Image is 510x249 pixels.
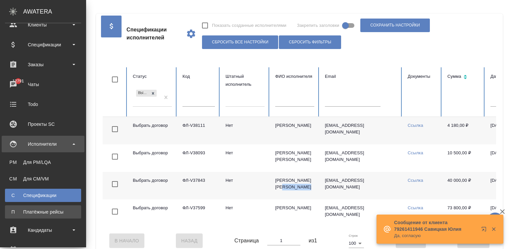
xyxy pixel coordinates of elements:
[394,219,477,232] p: Сообщение от клиента 79261411946 Савицкая Юлия
[5,20,81,30] div: Клиенты
[220,144,270,172] td: Нет
[447,73,480,82] div: Сортировка
[360,19,430,32] button: Сохранить настройки
[212,39,268,45] span: Сбросить все настройки
[108,177,122,191] span: Toggle Row Selected
[220,117,270,144] td: Нет
[108,205,122,219] span: Toggle Row Selected
[182,73,215,80] div: Код
[177,199,220,227] td: ФЛ-V37599
[477,223,493,238] button: Открыть в новой вкладке
[2,116,84,132] a: Проекты SC
[320,199,402,227] td: [EMAIL_ADDRESS][DOMAIN_NAME]
[108,150,122,164] span: Toggle Row Selected
[270,199,320,227] td: [PERSON_NAME]
[5,60,81,70] div: Заказы
[8,192,78,199] div: Спецификации
[275,73,314,80] div: ФИО исполнителя
[8,175,78,182] div: Для CM/VM
[2,96,84,113] a: Todo
[127,117,177,144] td: Выбрать договор
[5,99,81,109] div: Todo
[408,205,423,210] a: Ссылка
[5,156,81,169] a: PMДля PM/LQA
[442,172,485,199] td: 40 000,00 ₽
[212,22,286,29] span: Показать созданные исполнителями
[487,213,503,229] button: 🙏
[234,237,259,245] span: Страница
[226,73,265,88] div: Штатный исполнитель
[108,122,122,136] span: Toggle Row Selected
[5,225,81,235] div: Кандидаты
[279,35,341,49] button: Сбросить фильтры
[5,205,81,219] a: ППлатёжные рейсы
[177,172,220,199] td: ФЛ-V37843
[309,237,317,245] span: из 1
[442,199,485,227] td: 73 800,00 ₽
[5,40,81,50] div: Спецификации
[349,239,364,248] div: 100
[487,226,500,232] button: Закрыть
[320,172,402,199] td: [EMAIL_ADDRESS][DOMAIN_NAME]
[23,5,86,18] div: AWATERA
[408,150,423,155] a: Ссылка
[442,144,485,172] td: 10 500,00 ₽
[127,199,177,227] td: Выбрать договор
[394,232,477,239] p: Да, согласую
[408,178,423,183] a: Ссылка
[270,144,320,172] td: [PERSON_NAME] [PERSON_NAME]
[2,76,84,93] a: 12791Чаты
[270,117,320,144] td: [PERSON_NAME]
[320,144,402,172] td: [EMAIL_ADDRESS][DOMAIN_NAME]
[289,39,331,45] span: Сбросить фильтры
[5,119,81,129] div: Проекты SC
[349,234,358,237] label: Строк
[442,117,485,144] td: 4 180,00 ₽
[202,35,278,49] button: Сбросить все настройки
[127,144,177,172] td: Выбрать договор
[5,189,81,202] a: ССпецификации
[320,117,402,144] td: [EMAIL_ADDRESS][DOMAIN_NAME]
[177,117,220,144] td: ФЛ-V38111
[127,26,180,42] span: Спецификации исполнителей
[5,79,81,89] div: Чаты
[133,73,172,80] div: Статус
[136,90,149,97] div: Выбрать договор
[8,209,78,215] div: Платёжные рейсы
[220,199,270,227] td: Нет
[325,73,397,80] div: Email
[297,22,339,29] span: Закрепить заголовки
[9,78,28,84] span: 12791
[127,172,177,199] td: Выбрать договор
[370,23,420,28] span: Сохранить настройки
[177,144,220,172] td: ФЛ-V38093
[5,139,81,149] div: Исполнители
[270,172,320,199] td: [PERSON_NAME] [PERSON_NAME]
[8,159,78,166] div: Для PM/LQA
[220,172,270,199] td: Нет
[408,73,437,80] div: Документы
[5,172,81,185] a: CMДля CM/VM
[408,123,423,128] a: Ссылка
